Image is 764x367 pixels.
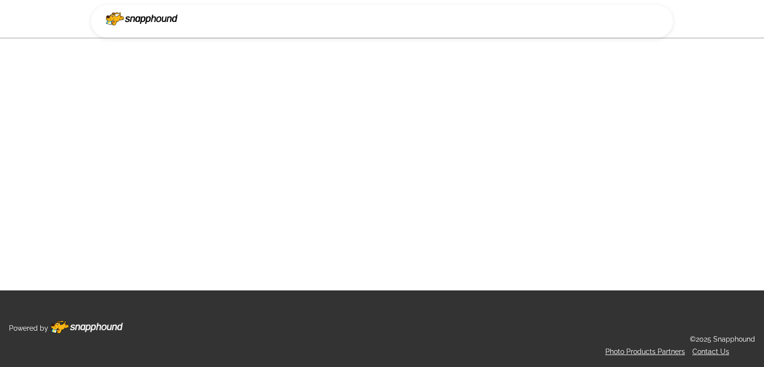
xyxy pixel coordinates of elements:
a: Photo Products Partners [605,348,685,356]
img: Snapphound Logo [106,12,178,25]
a: Contact Us [692,348,729,356]
p: ©2025 Snapphound [690,333,755,346]
p: Powered by [9,322,48,335]
img: Footer [51,321,123,334]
